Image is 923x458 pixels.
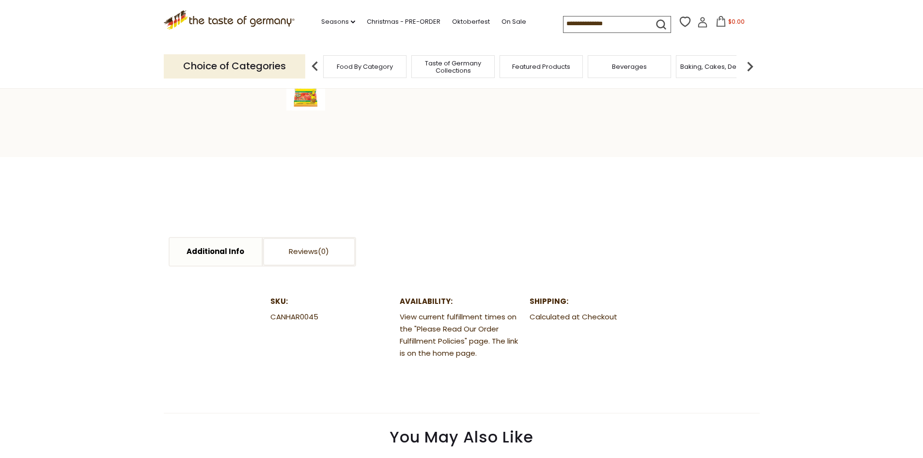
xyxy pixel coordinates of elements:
a: Baking, Cakes, Desserts [680,63,755,70]
a: Featured Products [512,63,570,70]
a: Beverages [612,63,647,70]
a: On Sale [501,16,526,27]
a: Additional Info [170,238,262,266]
a: Christmas - PRE-ORDER [367,16,440,27]
button: $0.00 [710,16,751,31]
dd: View current fulfillment times on the "Please Read Our Order Fulfillment Policies" page. The link... [400,311,523,360]
a: Oktoberfest [452,16,490,27]
dt: Shipping: [530,296,653,308]
div: You May Also Like [125,413,798,456]
dd: CANHAR0045 [270,311,393,323]
dt: Availability: [400,296,523,308]
dd: Calculated at Checkout [530,311,653,323]
a: Reviews [263,238,355,266]
img: previous arrow [305,57,325,76]
img: Haribo Peaches Gummies in Bag [286,72,325,111]
a: Seasons [321,16,355,27]
dt: SKU: [270,296,393,308]
p: Choice of Categories [164,54,305,78]
span: $0.00 [728,17,745,26]
a: Food By Category [337,63,393,70]
a: Taste of Germany Collections [414,60,492,74]
img: next arrow [740,57,760,76]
